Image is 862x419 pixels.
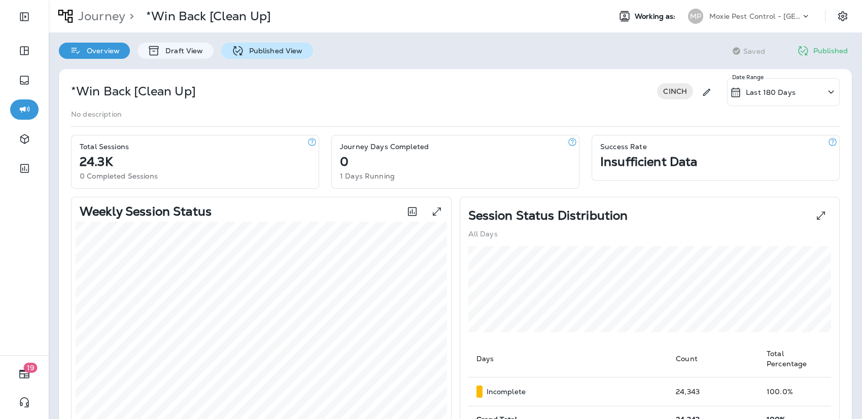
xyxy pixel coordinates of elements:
[402,201,423,222] button: Toggle between session count and session percentage
[82,47,120,55] p: Overview
[427,201,447,222] button: View graph expanded to full screen
[340,172,395,180] p: 1 Days Running
[697,78,716,106] div: Edit
[743,47,765,55] span: Saved
[125,9,134,24] p: >
[71,83,196,99] p: *Win Back [Clean Up]
[746,88,796,96] p: Last 180 Days
[468,340,668,377] th: Days
[340,143,429,151] p: Journey Days Completed
[468,212,628,220] p: Session Status Distribution
[74,9,125,24] p: Journey
[80,207,212,216] p: Weekly Session Status
[244,47,303,55] p: Published View
[10,364,39,384] button: 19
[758,340,831,377] th: Total Percentage
[24,363,38,373] span: 19
[635,12,678,21] span: Working as:
[709,12,801,20] p: Moxie Pest Control - [GEOGRAPHIC_DATA]
[340,158,349,166] p: 0
[834,7,852,25] button: Settings
[668,340,758,377] th: Count
[732,73,765,81] p: Date Range
[487,388,526,396] p: Incomplete
[811,205,831,226] button: View Pie expanded to full screen
[468,230,498,238] p: All Days
[600,143,647,151] p: Success Rate
[80,158,113,166] p: 24.3K
[688,9,703,24] div: MP
[71,110,122,118] p: No description
[10,7,39,27] button: Expand Sidebar
[80,172,158,180] p: 0 Completed Sessions
[758,377,831,406] td: 100.0 %
[600,158,697,166] p: Insufficient Data
[80,143,129,151] p: Total Sessions
[657,87,693,95] span: CINCH
[160,47,203,55] p: Draft View
[813,47,848,55] p: Published
[146,9,271,24] p: *Win Back [Clean Up]
[668,377,758,406] td: 24,343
